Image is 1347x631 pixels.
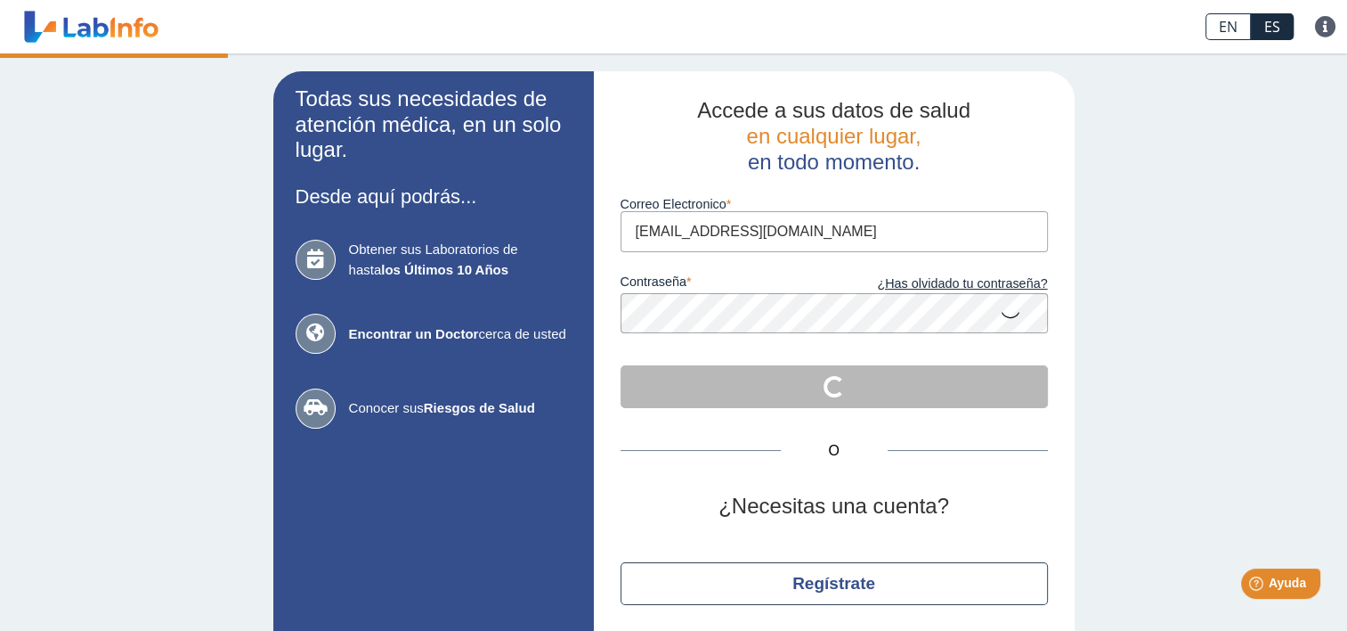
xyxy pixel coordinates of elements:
a: ES [1251,13,1294,40]
span: O [781,440,888,462]
label: Correo Electronico [621,197,1048,211]
span: Accede a sus datos de salud [697,98,970,122]
h2: Todas sus necesidades de atención médica, en un solo lugar. [296,86,572,163]
a: EN [1205,13,1251,40]
span: Obtener sus Laboratorios de hasta [349,240,572,280]
span: cerca de usted [349,324,572,345]
b: los Últimos 10 Años [381,262,508,277]
iframe: Help widget launcher [1189,561,1327,611]
span: Conocer sus [349,398,572,419]
b: Riesgos de Salud [424,400,535,415]
span: en todo momento. [748,150,920,174]
span: en cualquier lugar, [746,124,921,148]
h2: ¿Necesitas una cuenta? [621,494,1048,520]
b: Encontrar un Doctor [349,326,479,341]
label: contraseña [621,275,834,294]
button: Regístrate [621,562,1048,605]
h3: Desde aquí podrás... [296,185,572,208]
a: ¿Has olvidado tu contraseña? [834,275,1048,294]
